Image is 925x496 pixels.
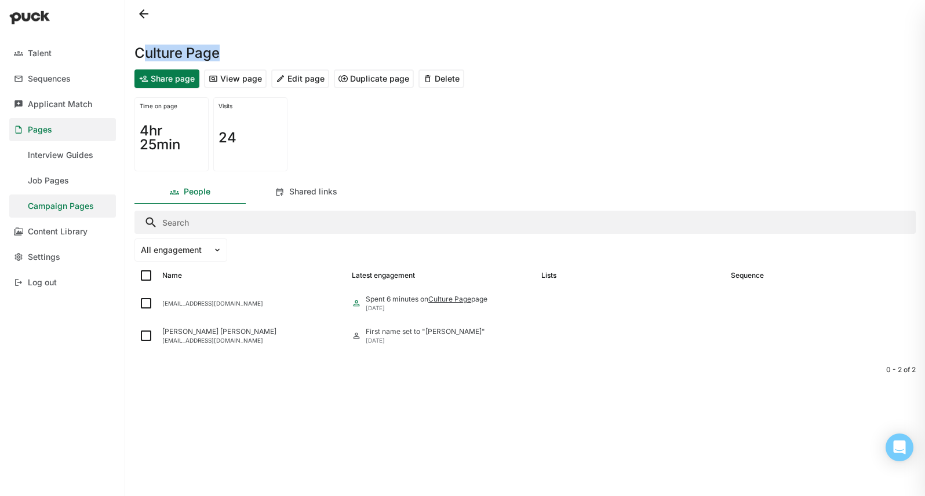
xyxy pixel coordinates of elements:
[184,187,210,197] div: People
[9,118,116,141] a: Pages
[9,194,116,218] a: Campaign Pages
[289,187,337,197] div: Shared links
[9,144,116,167] a: Interview Guides
[9,169,116,192] a: Job Pages
[366,295,487,303] div: Spent 6 minutes on page
[886,433,913,461] div: Open Intercom Messenger
[418,69,464,88] button: Delete
[218,131,236,145] h1: 24
[218,102,282,109] div: Visits
[541,271,556,280] div: Lists
[9,245,116,269] a: Settings
[134,69,199,88] button: Share page
[204,69,267,88] button: View page
[28,150,93,160] div: Interview Guides
[28,100,92,109] div: Applicant Match
[28,125,52,135] div: Pages
[28,227,88,237] div: Content Library
[366,337,485,344] div: [DATE]
[162,300,343,307] div: [EMAIL_ADDRESS][DOMAIN_NAME]
[366,328,485,336] div: First name set to "[PERSON_NAME]"
[366,304,487,311] div: [DATE]
[731,271,764,280] div: Sequence
[9,42,116,65] a: Talent
[134,366,916,374] div: 0 - 2 of 2
[28,278,57,288] div: Log out
[9,220,116,243] a: Content Library
[162,328,343,336] div: [PERSON_NAME] [PERSON_NAME]
[271,69,329,88] button: Edit page
[334,69,414,88] button: Duplicate page
[134,46,220,60] h1: Culture Page
[28,74,71,84] div: Sequences
[134,211,916,234] input: Search
[162,271,182,280] div: Name
[9,93,116,116] a: Applicant Match
[28,201,94,211] div: Campaign Pages
[28,176,69,186] div: Job Pages
[140,124,203,152] h1: 4hr 25min
[9,67,116,90] a: Sequences
[428,295,471,303] a: Culture Page
[28,252,60,262] div: Settings
[162,337,343,344] div: [EMAIL_ADDRESS][DOMAIN_NAME]
[140,102,203,109] div: Time on page
[28,49,52,58] div: Talent
[352,271,415,280] div: Latest engagement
